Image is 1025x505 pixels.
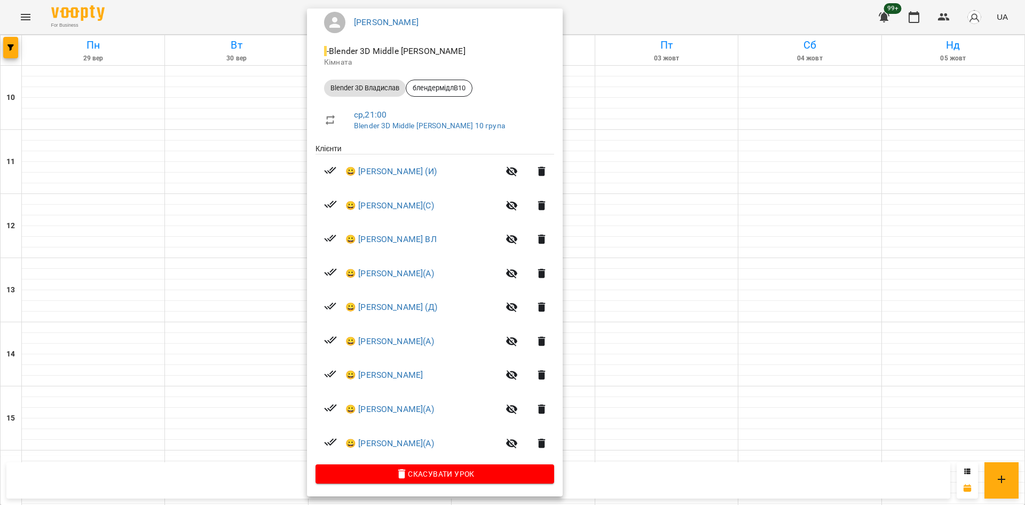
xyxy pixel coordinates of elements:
span: - Blender 3D Middle [PERSON_NAME] [324,46,468,56]
svg: Візит сплачено [324,266,337,278]
svg: Візит сплачено [324,300,337,313]
a: 😀 [PERSON_NAME] [345,369,423,382]
a: 😀 [PERSON_NAME](С) [345,199,434,212]
p: Кімната [324,57,546,68]
a: 😀 [PERSON_NAME] (И) [345,165,437,178]
a: 😀 [PERSON_NAME](А) [345,335,434,348]
svg: Візит сплачено [324,333,337,346]
a: 😀 [PERSON_NAME] (Д) [345,301,437,314]
ul: Клієнти [316,143,554,464]
svg: Візит сплачено [324,232,337,245]
span: Blender 3D Владислав [324,83,406,93]
button: Скасувати Урок [316,464,554,484]
a: 😀 [PERSON_NAME](А) [345,437,434,450]
a: 😀 [PERSON_NAME](А) [345,267,434,280]
a: Blender 3D Middle [PERSON_NAME] 10 група [354,121,505,130]
a: ср , 21:00 [354,110,387,120]
a: 😀 [PERSON_NAME](А) [345,403,434,416]
svg: Візит сплачено [324,368,337,380]
span: Скасувати Урок [324,468,546,480]
svg: Візит сплачено [324,164,337,177]
svg: Візит сплачено [324,401,337,414]
a: 😀 [PERSON_NAME] ВЛ [345,233,437,246]
div: блендермідлВ10 [406,80,472,97]
span: блендермідлВ10 [406,83,472,93]
svg: Візит сплачено [324,198,337,211]
a: [PERSON_NAME] [354,17,419,27]
svg: Візит сплачено [324,436,337,448]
